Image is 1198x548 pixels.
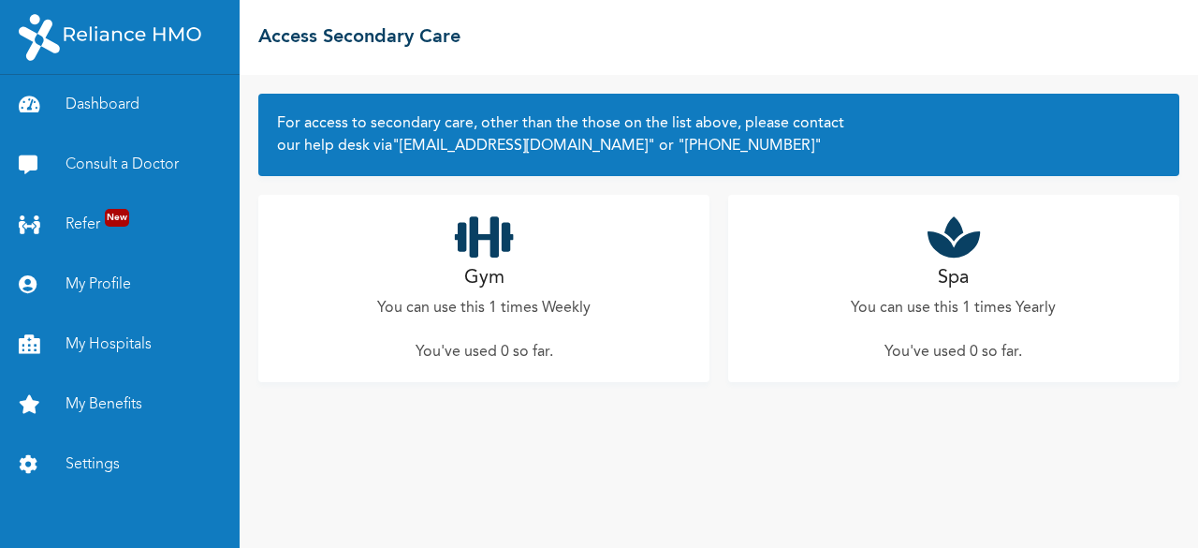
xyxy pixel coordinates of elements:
img: RelianceHMO's Logo [19,14,201,61]
a: "[EMAIL_ADDRESS][DOMAIN_NAME]" [392,139,655,154]
h2: Gym [464,264,504,292]
p: You can use this 1 times Yearly [851,297,1056,319]
a: "[PHONE_NUMBER]" [674,139,822,154]
p: You've used 0 so far . [416,341,553,363]
p: You can use this 1 times Weekly [377,297,591,319]
h2: Spa [938,264,969,292]
span: New [105,209,129,227]
h2: Access Secondary Care [258,23,460,52]
p: You've used 0 so far . [884,341,1022,363]
h2: For access to secondary care, other than the those on the list above, please contact our help des... [277,112,1161,157]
